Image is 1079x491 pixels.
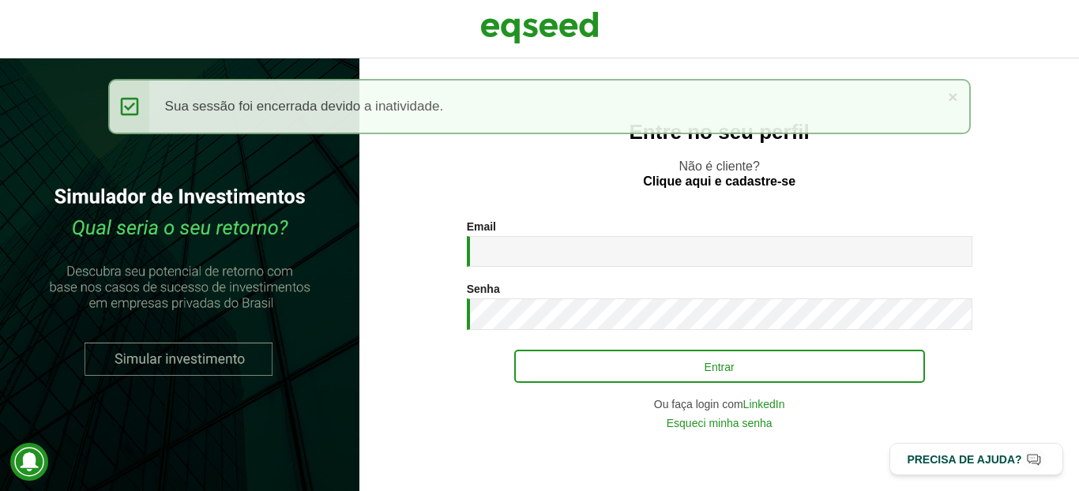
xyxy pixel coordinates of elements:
[467,283,500,294] label: Senha
[743,399,785,410] a: LinkedIn
[643,175,795,188] a: Clique aqui e cadastre-se
[467,221,496,232] label: Email
[467,399,972,410] div: Ou faça login com
[108,79,972,134] div: Sua sessão foi encerrada devido a inatividade.
[514,350,925,383] button: Entrar
[391,159,1047,189] p: Não é cliente?
[948,88,957,105] a: ×
[480,8,599,47] img: EqSeed Logo
[667,418,773,429] a: Esqueci minha senha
